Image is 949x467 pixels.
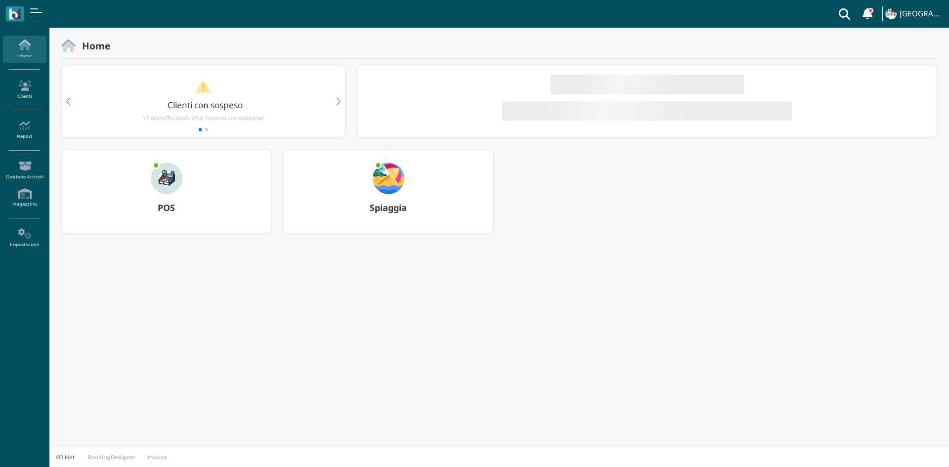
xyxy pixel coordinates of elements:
b: POS [158,202,175,213]
h4: [GEOGRAPHIC_DATA] [900,10,943,18]
iframe: Help widget launcher [879,436,941,459]
a: Report [3,117,46,144]
b: 7 [166,114,170,122]
a: Impostazioni [3,224,46,252]
a: Gestione Articoli [3,157,46,184]
img: ... [151,163,182,194]
a: Clienti con sospeso Vi sono7clienti che hanno un sospeso [81,80,326,123]
img: ... [885,8,896,19]
a: ... [GEOGRAPHIC_DATA] [884,2,943,26]
a: Clienti [3,76,46,103]
h2: Home [76,41,110,51]
a: Magazzino [3,184,46,212]
a: ... Spiaggia [283,149,493,245]
div: 1 / 2 [62,66,345,137]
div: Previous slide [66,98,70,105]
div: Next slide [336,98,341,105]
img: logo [9,8,20,20]
h3: Clienti con sospeso [83,100,328,110]
img: ... [373,163,404,194]
b: Spiaggia [370,202,407,213]
a: ... POS [61,149,271,245]
span: Vi sono clienti che hanno un sospeso [143,113,263,123]
a: Home [3,36,46,63]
